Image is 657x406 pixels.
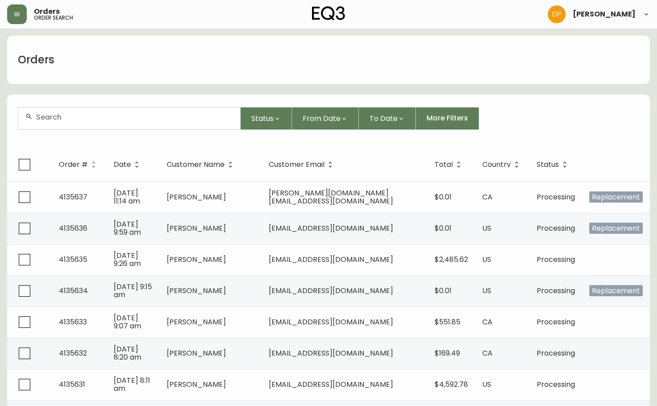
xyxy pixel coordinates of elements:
[435,254,468,265] span: $2,485.62
[269,254,393,265] span: [EMAIL_ADDRESS][DOMAIN_NAME]
[59,192,87,202] span: 4135637
[167,161,236,169] span: Customer Name
[312,6,345,21] img: logo
[59,162,88,167] span: Order #
[114,282,152,300] span: [DATE] 9:15 am
[537,162,559,167] span: Status
[435,379,468,389] span: $4,592.78
[537,192,575,202] span: Processing
[114,188,140,206] span: [DATE] 11:14 am
[59,161,99,169] span: Order #
[435,162,453,167] span: Total
[269,161,336,169] span: Customer Email
[537,286,575,296] span: Processing
[303,113,341,124] span: From Date
[537,161,571,169] span: Status
[482,317,493,327] span: CA
[537,379,575,389] span: Processing
[167,223,226,233] span: [PERSON_NAME]
[241,107,292,130] button: Status
[292,107,359,130] button: From Date
[114,344,141,362] span: [DATE] 8:20 am
[427,113,468,123] span: More Filters
[482,192,493,202] span: CA
[269,162,324,167] span: Customer Email
[167,348,226,358] span: [PERSON_NAME]
[59,317,87,327] span: 4135633
[269,317,393,327] span: [EMAIL_ADDRESS][DOMAIN_NAME]
[416,107,479,130] button: More Filters
[482,348,493,358] span: CA
[34,15,73,21] h5: order search
[482,379,491,389] span: US
[114,219,141,237] span: [DATE] 9:59 am
[167,317,226,327] span: [PERSON_NAME]
[435,223,452,233] span: $0.01
[18,52,54,67] h1: Orders
[482,223,491,233] span: US
[167,379,226,389] span: [PERSON_NAME]
[589,223,643,234] span: Replacement
[59,223,87,233] span: 4135636
[435,317,460,327] span: $551.85
[59,286,88,296] span: 4135634
[537,317,575,327] span: Processing
[167,192,226,202] span: [PERSON_NAME]
[537,223,575,233] span: Processing
[59,254,87,265] span: 4135635
[59,379,85,389] span: 4135631
[167,286,226,296] span: [PERSON_NAME]
[269,188,393,206] span: [PERSON_NAME][DOMAIN_NAME][EMAIL_ADDRESS][DOMAIN_NAME]
[548,5,566,23] img: b0154ba12ae69382d64d2f3159806b19
[269,379,393,389] span: [EMAIL_ADDRESS][DOMAIN_NAME]
[59,348,87,358] span: 4135632
[114,250,141,269] span: [DATE] 9:26 am
[435,348,460,358] span: $169.49
[114,162,131,167] span: Date
[482,286,491,296] span: US
[167,162,225,167] span: Customer Name
[251,113,274,124] span: Status
[589,191,643,203] span: Replacement
[370,113,398,124] span: To Date
[482,162,511,167] span: Country
[36,113,233,121] input: Search
[435,161,464,169] span: Total
[537,254,575,265] span: Processing
[482,254,491,265] span: US
[482,161,522,169] span: Country
[269,286,393,296] span: [EMAIL_ADDRESS][DOMAIN_NAME]
[269,348,393,358] span: [EMAIL_ADDRESS][DOMAIN_NAME]
[435,192,452,202] span: $0.01
[589,285,643,296] span: Replacement
[435,286,452,296] span: $0.01
[167,254,226,265] span: [PERSON_NAME]
[537,348,575,358] span: Processing
[114,375,150,394] span: [DATE] 8:11 am
[114,313,141,331] span: [DATE] 9:07 am
[269,223,393,233] span: [EMAIL_ADDRESS][DOMAIN_NAME]
[573,11,636,18] span: [PERSON_NAME]
[34,8,60,15] span: Orders
[359,107,416,130] button: To Date
[114,161,143,169] span: Date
